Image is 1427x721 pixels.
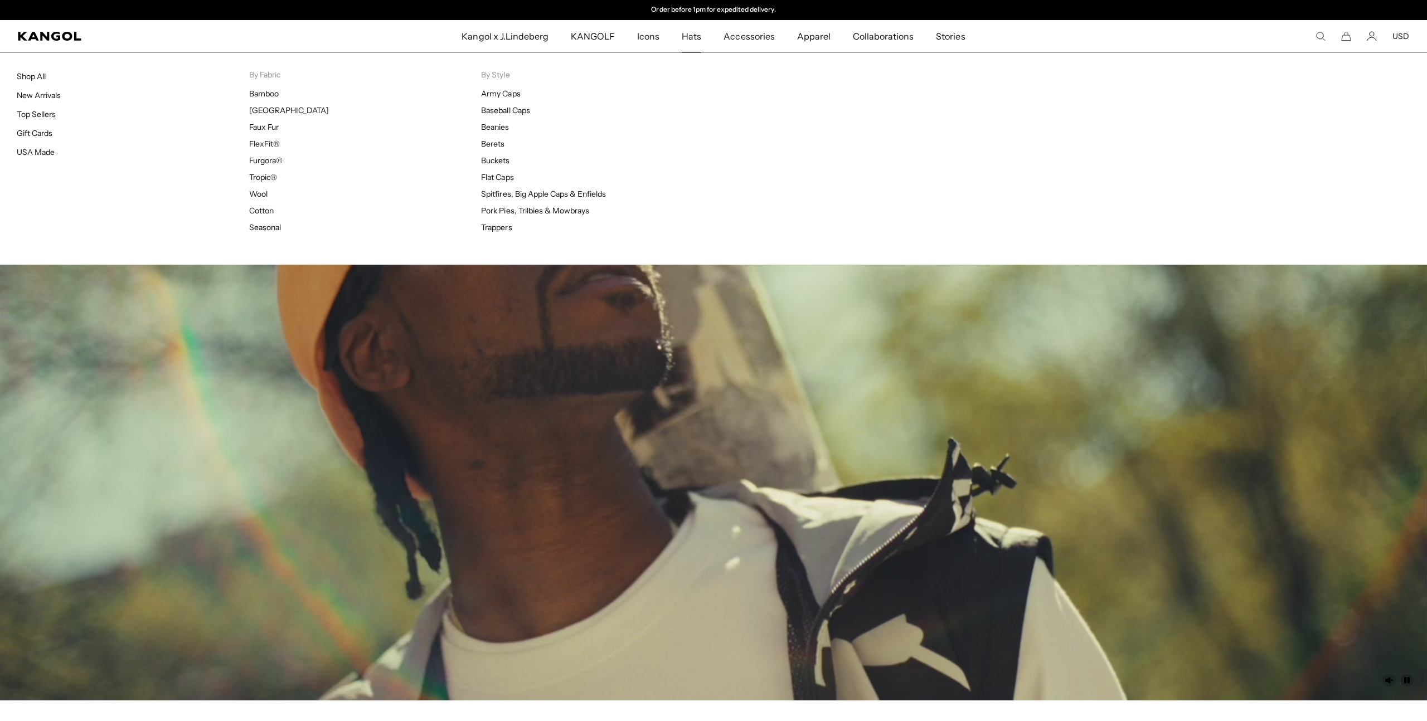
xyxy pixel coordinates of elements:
[249,206,274,216] a: Cotton
[724,20,774,52] span: Accessories
[249,105,329,115] a: [GEOGRAPHIC_DATA]
[249,189,268,199] a: Wool
[651,6,775,14] p: Order before 1pm for expedited delivery.
[450,20,560,52] a: Kangol x J.Lindeberg
[17,128,52,138] a: Gift Cards
[481,70,713,80] p: By Style
[626,20,671,52] a: Icons
[712,20,785,52] a: Accessories
[925,20,976,52] a: Stories
[17,109,56,119] a: Top Sellers
[1316,31,1326,41] summary: Search here
[797,20,831,52] span: Apparel
[682,20,701,52] span: Hats
[853,20,914,52] span: Collaborations
[17,71,46,81] a: Shop All
[1382,674,1396,687] button: Unmute
[1367,31,1377,41] a: Account
[936,20,965,52] span: Stories
[249,89,279,99] a: Bamboo
[786,20,842,52] a: Apparel
[571,20,615,52] span: KANGOLF
[481,139,504,149] a: Berets
[249,172,277,182] a: Tropic®
[249,222,281,232] a: Seasonal
[17,147,55,157] a: USA Made
[462,20,549,52] span: Kangol x J.Lindeberg
[599,6,828,14] slideshow-component: Announcement bar
[249,70,482,80] p: By Fabric
[599,6,828,14] div: Announcement
[671,20,712,52] a: Hats
[18,32,307,41] a: Kangol
[481,206,589,216] a: Pork Pies, Trilbies & Mowbrays
[481,122,509,132] a: Beanies
[1341,31,1351,41] button: Cart
[481,105,530,115] a: Baseball Caps
[249,122,279,132] a: Faux Fur
[1400,674,1414,687] button: Pause
[481,155,509,165] a: Buckets
[842,20,925,52] a: Collaborations
[599,6,828,14] div: 2 of 2
[637,20,659,52] span: Icons
[481,172,513,182] a: Flat Caps
[249,139,280,149] a: FlexFit®
[481,189,606,199] a: Spitfires, Big Apple Caps & Enfields
[560,20,626,52] a: KANGOLF
[17,90,61,100] a: New Arrivals
[481,89,520,99] a: Army Caps
[249,155,283,165] a: Furgora®
[481,222,512,232] a: Trappers
[1392,31,1409,41] button: USD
